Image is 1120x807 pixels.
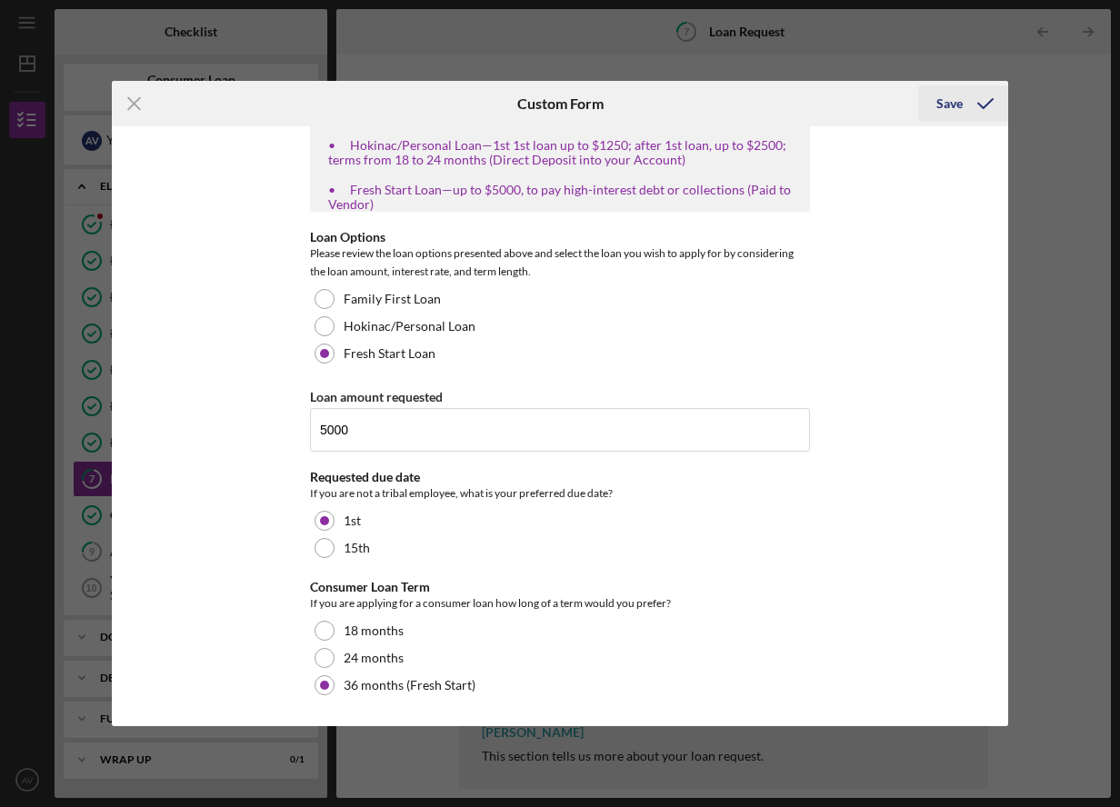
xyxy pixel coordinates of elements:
[344,541,370,555] label: 15th
[344,623,404,638] label: 18 months
[344,678,475,692] label: 36 months (Fresh Start)
[310,244,810,281] div: Please review the loan options presented above and select the loan you wish to apply for by consi...
[918,85,1008,122] button: Save
[517,95,604,112] h6: Custom Form
[310,594,810,613] div: If you are applying for a consumer loan how long of a term would you prefer?
[310,484,810,503] div: If you are not a tribal employee, what is your preferred due date?
[328,80,792,212] div: • Family First Loan (formerly holiday loan)—$1000 with 0% interest, $100 processing fee added to ...
[344,346,435,361] label: Fresh Start Loan
[310,580,810,594] div: Consumer Loan Term
[310,389,443,404] label: Loan amount requested
[310,470,810,484] div: Requested due date
[936,85,963,122] div: Save
[344,651,404,665] label: 24 months
[344,292,441,306] label: Family First Loan
[310,230,810,244] div: Loan Options
[344,513,361,528] label: 1st
[344,319,475,334] label: Hokinac/Personal Loan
